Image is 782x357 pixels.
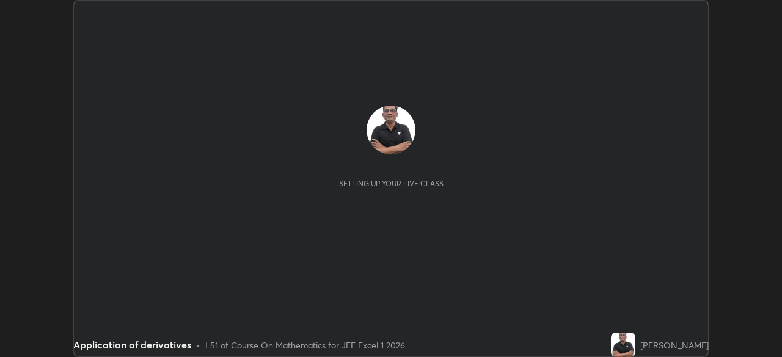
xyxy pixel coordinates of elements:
[339,179,444,188] div: Setting up your live class
[367,106,415,154] img: 68f5c4e3b5444b35b37347a9023640a5.jpg
[640,339,709,352] div: [PERSON_NAME]
[73,337,191,352] div: Application of derivatives
[611,333,635,357] img: 68f5c4e3b5444b35b37347a9023640a5.jpg
[196,339,200,352] div: •
[205,339,405,352] div: L51 of Course On Mathematics for JEE Excel 1 2026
